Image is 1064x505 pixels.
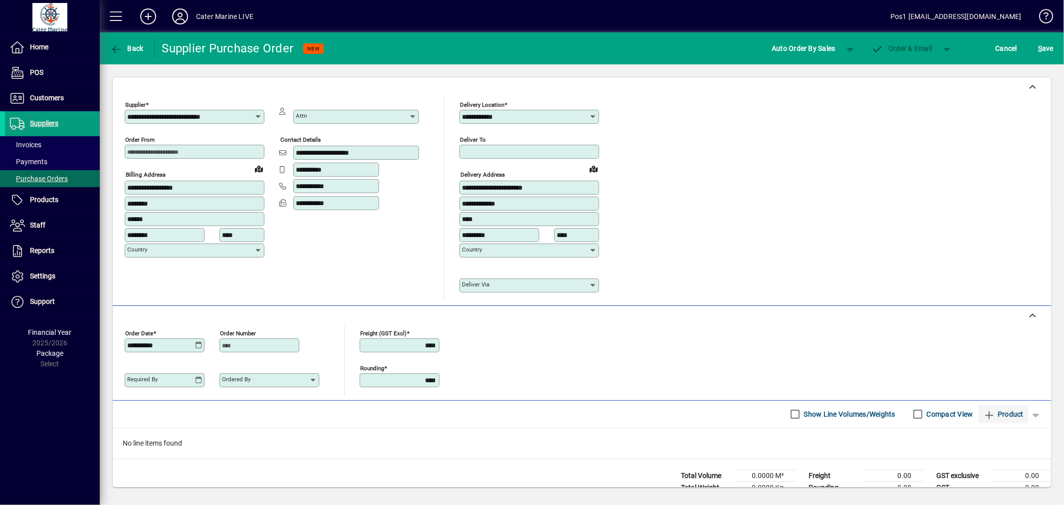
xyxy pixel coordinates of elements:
[925,409,973,419] label: Compact View
[30,297,55,305] span: Support
[1038,44,1042,52] span: S
[5,86,100,111] a: Customers
[991,482,1051,494] td: 0.00
[125,101,146,108] mat-label: Supplier
[993,39,1020,57] button: Cancel
[10,141,41,149] span: Invoices
[127,376,158,383] mat-label: Required by
[220,329,256,336] mat-label: Order number
[30,272,55,280] span: Settings
[5,239,100,263] a: Reports
[100,39,155,57] app-page-header-button: Back
[113,428,1051,459] div: No line items found
[28,328,72,336] span: Financial Year
[5,213,100,238] a: Staff
[196,8,253,24] div: Cater Marine LIVE
[360,329,407,336] mat-label: Freight (GST excl)
[978,405,1029,423] button: Product
[931,470,991,482] td: GST exclusive
[30,68,43,76] span: POS
[676,482,736,494] td: Total Weight
[125,329,153,336] mat-label: Order date
[736,470,796,482] td: 0.0000 M³
[132,7,164,25] button: Add
[5,35,100,60] a: Home
[164,7,196,25] button: Profile
[1036,39,1056,57] button: Save
[586,161,602,177] a: View on map
[30,43,48,51] span: Home
[866,39,937,57] button: Order & Email
[5,136,100,153] a: Invoices
[772,40,836,56] span: Auto Order By Sales
[871,44,932,52] span: Order & Email
[863,482,923,494] td: 0.00
[462,281,489,288] mat-label: Deliver via
[5,170,100,187] a: Purchase Orders
[996,40,1018,56] span: Cancel
[125,136,155,143] mat-label: Order from
[10,175,68,183] span: Purchase Orders
[10,158,47,166] span: Payments
[983,406,1024,422] span: Product
[30,247,54,254] span: Reports
[676,470,736,482] td: Total Volume
[931,482,991,494] td: GST
[802,409,895,419] label: Show Line Volumes/Weights
[30,94,64,102] span: Customers
[296,112,307,119] mat-label: Attn
[5,188,100,213] a: Products
[1032,2,1052,34] a: Knowledge Base
[127,246,147,253] mat-label: Country
[307,45,320,52] span: NEW
[890,8,1022,24] div: Pos1 [EMAIL_ADDRESS][DOMAIN_NAME]
[222,376,250,383] mat-label: Ordered by
[251,161,267,177] a: View on map
[460,136,486,143] mat-label: Deliver To
[5,264,100,289] a: Settings
[30,196,58,204] span: Products
[30,119,58,127] span: Suppliers
[30,221,45,229] span: Staff
[460,101,504,108] mat-label: Delivery Location
[162,40,294,56] div: Supplier Purchase Order
[110,44,144,52] span: Back
[5,60,100,85] a: POS
[462,246,482,253] mat-label: Country
[804,482,863,494] td: Rounding
[804,470,863,482] td: Freight
[991,470,1051,482] td: 0.00
[360,364,384,371] mat-label: Rounding
[36,349,63,357] span: Package
[5,153,100,170] a: Payments
[108,39,146,57] button: Back
[5,289,100,314] a: Support
[1038,40,1054,56] span: ave
[767,39,841,57] button: Auto Order By Sales
[863,470,923,482] td: 0.00
[736,482,796,494] td: 0.0000 Kg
